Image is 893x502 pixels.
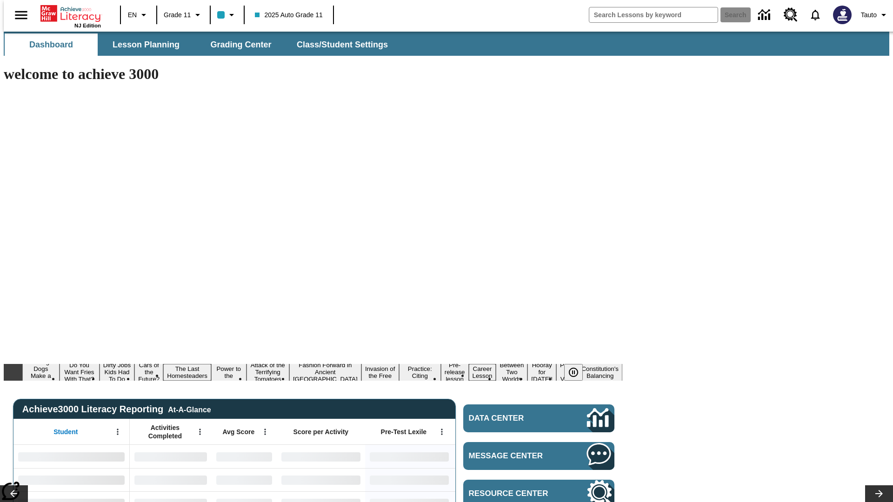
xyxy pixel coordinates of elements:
[134,423,196,440] span: Activities Completed
[22,357,60,388] button: Slide 1 Diving Dogs Make a Splash
[463,404,614,432] a: Data Center
[255,10,322,20] span: 2025 Auto Grade 11
[578,357,622,388] button: Slide 16 The Constitution's Balancing Act
[861,10,877,20] span: Tauto
[4,32,889,56] div: SubNavbar
[163,364,211,381] button: Slide 5 The Last Homesteaders
[297,40,388,50] span: Class/Student Settings
[210,40,271,50] span: Grading Center
[22,404,211,415] span: Achieve3000 Literacy Reporting
[168,404,211,414] div: At-A-Glance
[160,7,207,23] button: Grade: Grade 11, Select a grade
[60,360,100,384] button: Slide 2 Do You Want Fries With That?
[222,428,254,436] span: Avg Score
[4,33,396,56] div: SubNavbar
[469,451,559,461] span: Message Center
[194,33,287,56] button: Grading Center
[247,360,289,384] button: Slide 7 Attack of the Terrifying Tomatoes
[381,428,427,436] span: Pre-Test Lexile
[212,445,277,468] div: No Data,
[53,428,78,436] span: Student
[130,468,212,491] div: No Data,
[128,10,137,20] span: EN
[40,3,101,28] div: Home
[258,425,272,439] button: Open Menu
[827,3,857,27] button: Select a new avatar
[111,425,125,439] button: Open Menu
[857,7,893,23] button: Profile/Settings
[164,10,191,20] span: Grade 11
[134,360,163,384] button: Slide 4 Cars of the Future?
[7,1,35,29] button: Open side menu
[564,364,592,381] div: Pause
[213,7,241,23] button: Class color is light blue. Change class color
[293,428,349,436] span: Score per Activity
[4,66,622,83] h1: welcome to achieve 3000
[435,425,449,439] button: Open Menu
[193,425,207,439] button: Open Menu
[469,364,496,381] button: Slide 12 Career Lesson
[361,357,399,388] button: Slide 9 The Invasion of the Free CD
[74,23,101,28] span: NJ Edition
[124,7,153,23] button: Language: EN, Select a language
[753,2,778,28] a: Data Center
[130,445,212,468] div: No Data,
[833,6,852,24] img: Avatar
[289,33,395,56] button: Class/Student Settings
[527,360,556,384] button: Slide 14 Hooray for Constitution Day!
[399,357,441,388] button: Slide 10 Mixed Practice: Citing Evidence
[865,485,893,502] button: Lesson carousel, Next
[29,40,73,50] span: Dashboard
[211,357,247,388] button: Slide 6 Solar Power to the People
[469,414,556,423] span: Data Center
[778,2,803,27] a: Resource Center, Will open in new tab
[441,360,469,384] button: Slide 11 Pre-release lesson
[100,360,135,384] button: Slide 3 Dirty Jobs Kids Had To Do
[289,360,361,384] button: Slide 8 Fashion Forward in Ancient Rome
[803,3,827,27] a: Notifications
[212,468,277,491] div: No Data,
[496,360,527,384] button: Slide 13 Between Two Worlds
[469,489,559,498] span: Resource Center
[463,442,614,470] a: Message Center
[556,360,578,384] button: Slide 15 Point of View
[100,33,193,56] button: Lesson Planning
[5,33,98,56] button: Dashboard
[40,4,101,23] a: Home
[589,7,718,22] input: search field
[113,40,180,50] span: Lesson Planning
[564,364,583,381] button: Pause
